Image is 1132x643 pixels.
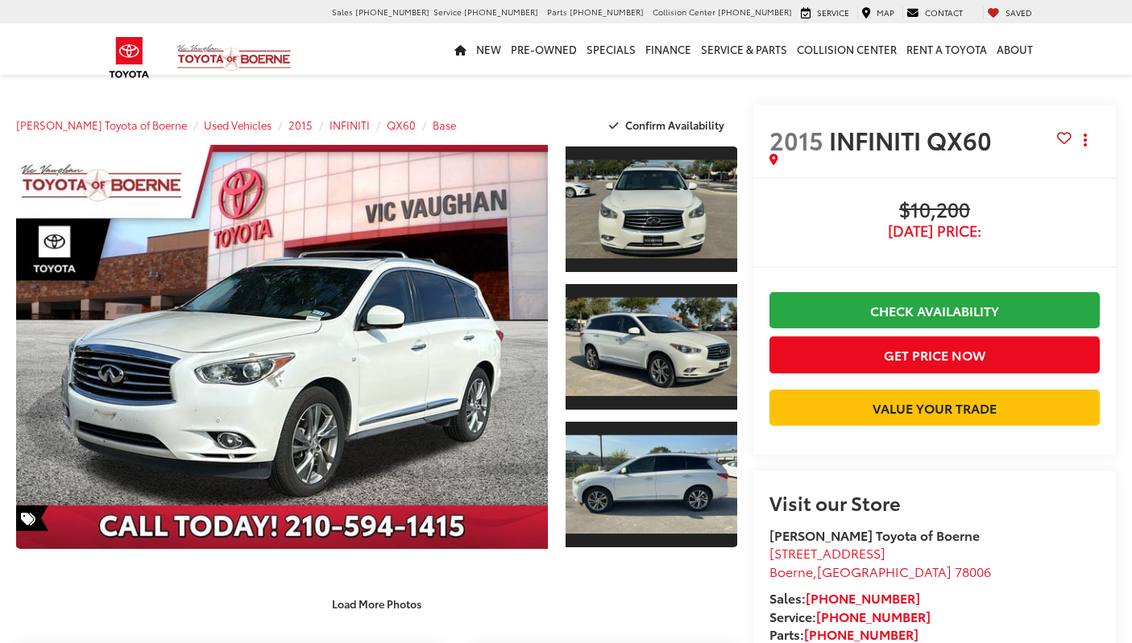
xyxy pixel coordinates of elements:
a: Expand Photo 3 [566,420,737,549]
a: Rent a Toyota [902,23,992,75]
img: 2015 INFINITI QX60 Base [564,435,740,534]
span: dropdown dots [1084,134,1087,146]
span: Service [817,6,849,19]
a: Expand Photo 2 [566,282,737,411]
strong: Parts: [769,624,918,643]
a: Value Your Trade [769,390,1100,426]
span: [PHONE_NUMBER] [464,6,538,18]
a: My Saved Vehicles [983,6,1036,19]
a: Finance [641,23,696,75]
span: [DATE] Price: [769,223,1100,239]
a: Base [433,117,456,132]
a: Contact [902,6,967,19]
span: [STREET_ADDRESS] [769,543,885,562]
span: [GEOGRAPHIC_DATA] [817,562,952,580]
span: [PHONE_NUMBER] [718,6,792,18]
a: Service & Parts: Opens in a new tab [696,23,792,75]
span: Service [433,6,462,18]
h2: Visit our Store [769,492,1100,513]
span: [PHONE_NUMBER] [570,6,644,18]
a: [STREET_ADDRESS] Boerne,[GEOGRAPHIC_DATA] 78006 [769,543,991,580]
img: 2015 INFINITI QX60 Base [564,298,740,397]
button: Get Price Now [769,336,1100,373]
span: Saved [1006,6,1032,19]
span: Confirm Availability [625,117,724,132]
img: 2015 INFINITI QX60 Base [564,160,740,259]
a: INFINITI [330,117,370,132]
a: Home [450,23,471,75]
a: Specials [582,23,641,75]
img: Toyota [99,31,160,84]
strong: [PERSON_NAME] Toyota of Boerne [769,526,980,544]
strong: Service: [769,607,931,625]
span: INFINITI QX60 [829,122,997,157]
span: Contact [925,6,963,19]
a: [PERSON_NAME] Toyota of Boerne [16,117,187,132]
a: New [471,23,506,75]
a: QX60 [387,117,416,132]
a: Check Availability [769,292,1100,328]
a: About [992,23,1038,75]
span: 78006 [955,562,991,580]
a: [PHONE_NUMBER] [804,624,918,643]
a: [PHONE_NUMBER] [806,588,920,607]
span: 2015 [769,122,823,157]
a: Expand Photo 1 [566,145,737,274]
span: , [769,562,991,580]
button: Confirm Availability [600,111,738,139]
span: Special [16,505,48,531]
button: Actions [1072,126,1100,154]
span: [PHONE_NUMBER] [355,6,429,18]
a: Used Vehicles [204,117,272,132]
span: Parts [547,6,567,18]
span: $10,200 [769,199,1100,223]
span: Collision Center [653,6,715,18]
span: Map [877,6,894,19]
a: Service [797,6,853,19]
a: Map [857,6,898,19]
a: Pre-Owned [506,23,582,75]
span: Boerne [769,562,813,580]
span: Sales [332,6,353,18]
strong: Sales: [769,588,920,607]
a: Expand Photo 0 [16,145,548,549]
a: 2015 [288,117,313,132]
a: Collision Center [792,23,902,75]
button: Load More Photos [321,590,433,618]
img: 2015 INFINITI QX60 Base [10,143,553,550]
a: [PHONE_NUMBER] [816,607,931,625]
img: Vic Vaughan Toyota of Boerne [176,43,292,72]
